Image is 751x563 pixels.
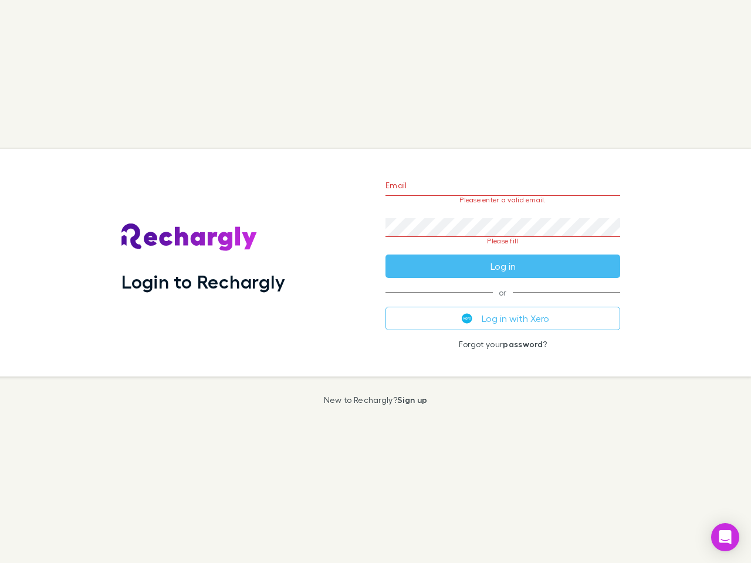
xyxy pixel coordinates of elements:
button: Log in [385,255,620,278]
p: Please enter a valid email. [385,196,620,204]
p: New to Rechargly? [324,395,428,405]
button: Log in with Xero [385,307,620,330]
a: password [503,339,543,349]
img: Xero's logo [462,313,472,324]
h1: Login to Rechargly [121,270,285,293]
p: Forgot your ? [385,340,620,349]
span: or [385,292,620,293]
a: Sign up [397,395,427,405]
p: Please fill [385,237,620,245]
div: Open Intercom Messenger [711,523,739,551]
img: Rechargly's Logo [121,223,258,252]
